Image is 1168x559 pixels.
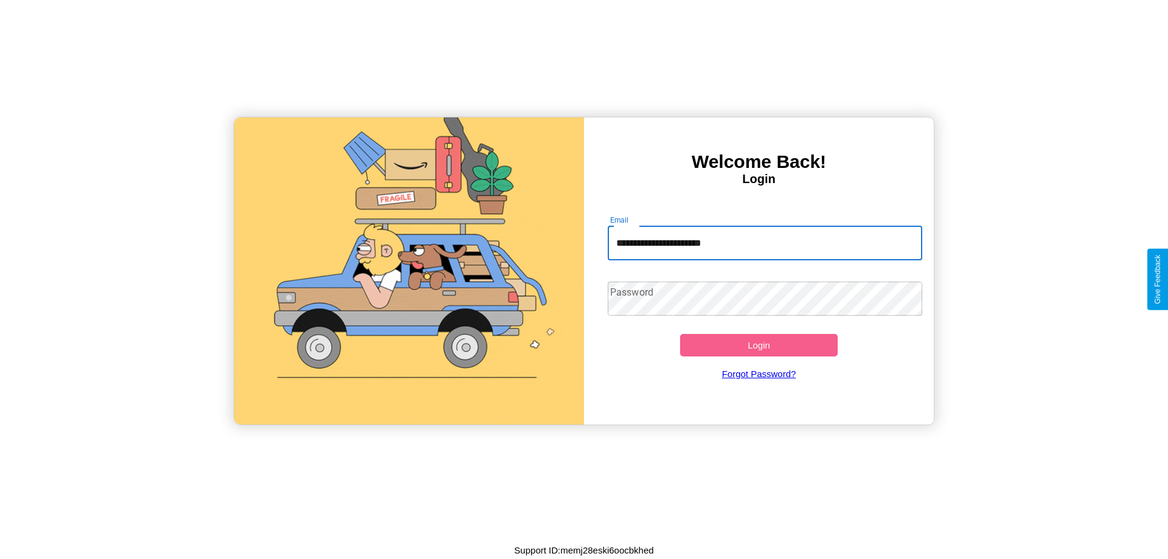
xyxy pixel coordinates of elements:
h3: Welcome Back! [584,151,934,172]
img: gif [234,117,584,425]
p: Support ID: memj28eski6oocbkhed [514,542,653,558]
a: Forgot Password? [602,356,917,391]
h4: Login [584,172,934,186]
div: Give Feedback [1153,255,1162,304]
button: Login [680,334,838,356]
label: Email [610,215,629,225]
